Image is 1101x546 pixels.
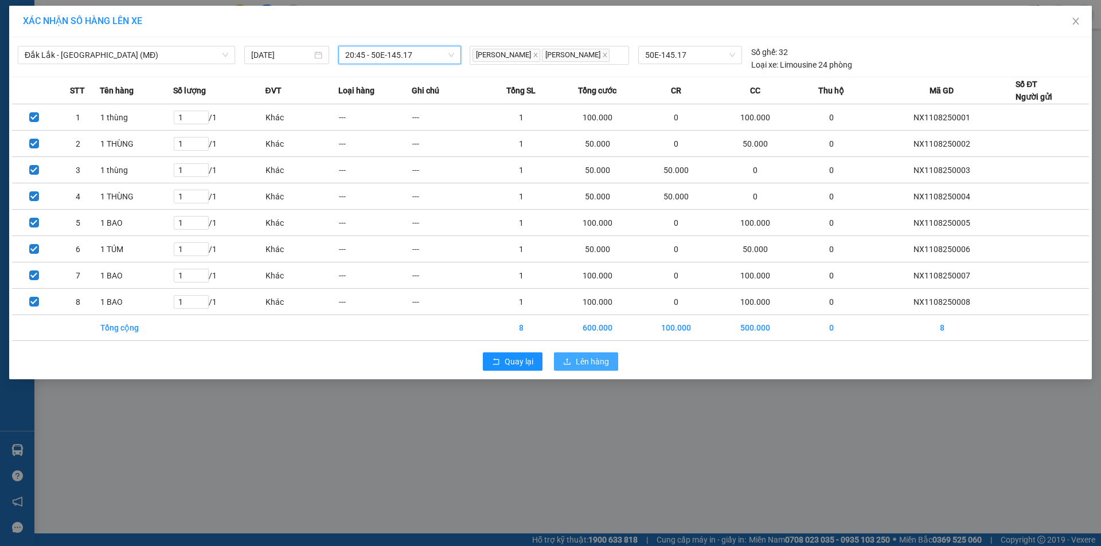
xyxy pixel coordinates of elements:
[338,157,412,183] td: ---
[100,104,173,131] td: 1 thùng
[412,183,485,210] td: ---
[100,84,134,97] span: Tên hàng
[412,157,485,183] td: ---
[795,104,868,131] td: 0
[412,262,485,289] td: ---
[199,243,206,250] span: up
[25,46,228,64] span: Đắk Lắk - Sài Gòn (MĐ)
[868,315,1016,341] td: 8
[485,262,558,289] td: 1
[338,84,374,97] span: Loại hàng
[506,84,536,97] span: Tổng SL
[251,49,312,61] input: 11/08/2025
[196,276,208,282] span: Decrease Value
[795,183,868,210] td: 0
[338,289,412,315] td: ---
[56,236,100,262] td: 6
[196,302,208,308] span: Decrease Value
[716,157,795,183] td: 0
[795,131,868,157] td: 0
[485,210,558,236] td: 1
[485,236,558,262] td: 1
[751,58,852,71] div: Limousine 24 phòng
[576,355,609,368] span: Lên hàng
[751,46,788,58] div: 32
[199,117,206,124] span: down
[751,58,778,71] span: Loại xe:
[637,131,716,157] td: 0
[637,157,716,183] td: 50.000
[637,210,716,236] td: 0
[56,157,100,183] td: 3
[199,170,206,177] span: down
[108,63,124,75] span: CC :
[196,223,208,229] span: Decrease Value
[558,262,637,289] td: 100.000
[100,236,173,262] td: 1 TÚM
[716,104,795,131] td: 100.000
[868,104,1016,131] td: NX1108250001
[196,111,208,117] span: Increase Value
[750,84,760,97] span: CC
[173,262,266,289] td: / 1
[533,52,538,58] span: close
[795,210,868,236] td: 0
[558,289,637,315] td: 100.000
[196,164,208,170] span: Increase Value
[173,289,266,315] td: / 1
[716,210,795,236] td: 100.000
[558,315,637,341] td: 600.000
[412,210,485,236] td: ---
[795,315,868,341] td: 0
[10,11,28,23] span: Gửi:
[70,84,85,97] span: STT
[795,289,868,315] td: 0
[868,157,1016,183] td: NX1108250003
[56,131,100,157] td: 2
[56,289,100,315] td: 8
[100,315,173,341] td: Tổng cộng
[100,157,173,183] td: 1 thùng
[199,296,206,303] span: up
[110,10,202,37] div: Bến Xe Miền Đông
[412,289,485,315] td: ---
[199,164,206,171] span: up
[196,249,208,256] span: Decrease Value
[795,236,868,262] td: 0
[265,183,338,210] td: Khác
[637,104,716,131] td: 0
[795,157,868,183] td: 0
[173,183,266,210] td: / 1
[338,131,412,157] td: ---
[868,183,1016,210] td: NX1108250004
[173,131,266,157] td: / 1
[338,210,412,236] td: ---
[100,131,173,157] td: 1 THÙNG
[199,223,206,230] span: down
[338,236,412,262] td: ---
[199,276,206,282] span: down
[199,302,206,309] span: down
[558,157,637,183] td: 50.000
[100,289,173,315] td: 1 BAO
[558,210,637,236] td: 100.000
[485,157,558,183] td: 1
[265,262,338,289] td: Khác
[716,262,795,289] td: 100.000
[716,183,795,210] td: 0
[637,236,716,262] td: 0
[930,84,954,97] span: Mã GD
[795,262,868,289] td: 0
[199,190,206,197] span: up
[196,243,208,249] span: Increase Value
[10,10,101,37] div: VP MĐRắk (NX)
[196,138,208,144] span: Increase Value
[505,355,533,368] span: Quay lại
[199,197,206,203] span: down
[114,82,129,98] span: SL
[637,183,716,210] td: 50.000
[485,315,558,341] td: 8
[173,210,266,236] td: / 1
[199,144,206,151] span: down
[868,131,1016,157] td: NX1108250002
